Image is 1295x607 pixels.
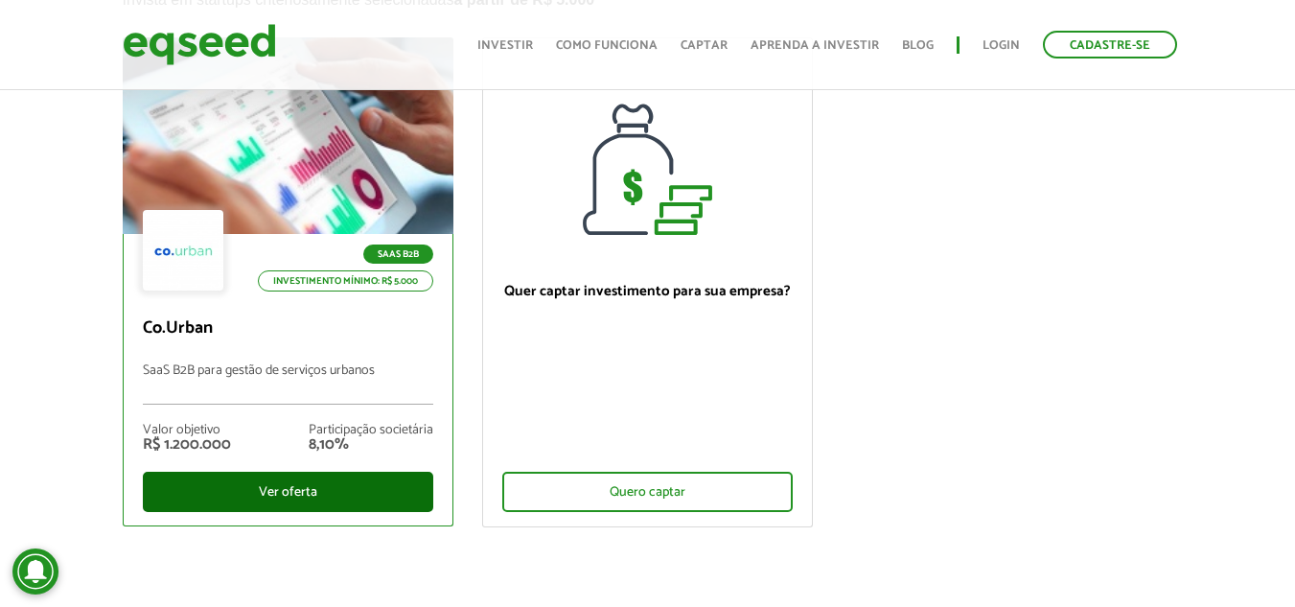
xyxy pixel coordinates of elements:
[309,424,433,437] div: Participação societária
[143,437,231,453] div: R$ 1.200.000
[363,245,433,264] p: SaaS B2B
[143,363,433,405] p: SaaS B2B para gestão de serviços urbanos
[123,37,453,526] a: SaaS B2B Investimento mínimo: R$ 5.000 Co.Urban SaaS B2B para gestão de serviços urbanos Valor ob...
[482,37,813,527] a: Quer captar investimento para sua empresa? Quero captar
[258,270,433,292] p: Investimento mínimo: R$ 5.000
[556,39,658,52] a: Como funciona
[902,39,934,52] a: Blog
[983,39,1020,52] a: Login
[502,283,793,300] p: Quer captar investimento para sua empresa?
[477,39,533,52] a: Investir
[143,318,433,339] p: Co.Urban
[143,424,231,437] div: Valor objetivo
[681,39,728,52] a: Captar
[751,39,879,52] a: Aprenda a investir
[502,472,793,512] div: Quero captar
[309,437,433,453] div: 8,10%
[143,472,433,512] div: Ver oferta
[123,19,276,70] img: EqSeed
[1043,31,1177,58] a: Cadastre-se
